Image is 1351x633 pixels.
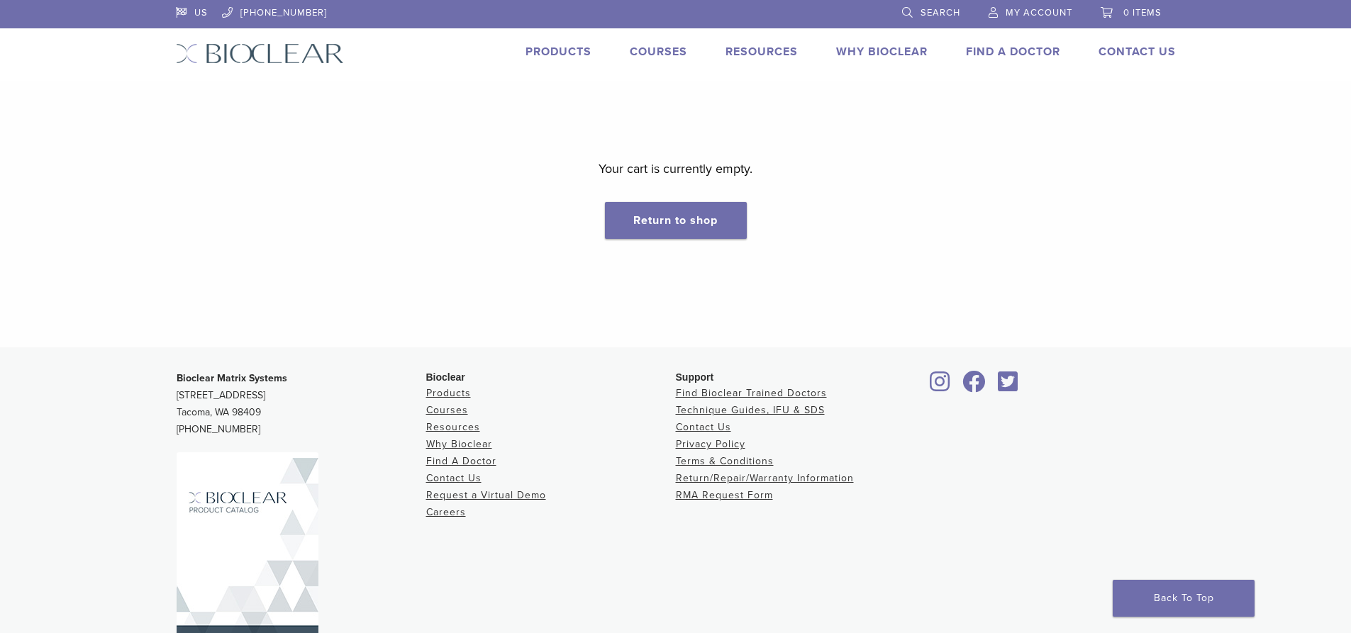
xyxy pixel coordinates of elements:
[630,45,687,59] a: Courses
[426,404,468,416] a: Courses
[676,438,745,450] a: Privacy Policy
[426,472,482,484] a: Contact Us
[426,506,466,518] a: Careers
[426,438,492,450] a: Why Bioclear
[925,379,955,393] a: Bioclear
[676,472,854,484] a: Return/Repair/Warranty Information
[177,370,426,438] p: [STREET_ADDRESS] Tacoma, WA 98409 [PHONE_NUMBER]
[1123,7,1162,18] span: 0 items
[1113,580,1255,617] a: Back To Top
[426,489,546,501] a: Request a Virtual Demo
[176,43,344,64] img: Bioclear
[676,404,825,416] a: Technique Guides, IFU & SDS
[426,371,465,383] span: Bioclear
[725,45,798,59] a: Resources
[426,455,496,467] a: Find A Doctor
[526,45,591,59] a: Products
[958,379,991,393] a: Bioclear
[836,45,928,59] a: Why Bioclear
[676,421,731,433] a: Contact Us
[994,379,1023,393] a: Bioclear
[676,455,774,467] a: Terms & Conditions
[426,421,480,433] a: Resources
[966,45,1060,59] a: Find A Doctor
[676,489,773,501] a: RMA Request Form
[1006,7,1072,18] span: My Account
[599,158,752,179] p: Your cart is currently empty.
[177,372,287,384] strong: Bioclear Matrix Systems
[676,387,827,399] a: Find Bioclear Trained Doctors
[676,371,714,383] span: Support
[605,202,747,239] a: Return to shop
[426,387,471,399] a: Products
[921,7,960,18] span: Search
[1099,45,1176,59] a: Contact Us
